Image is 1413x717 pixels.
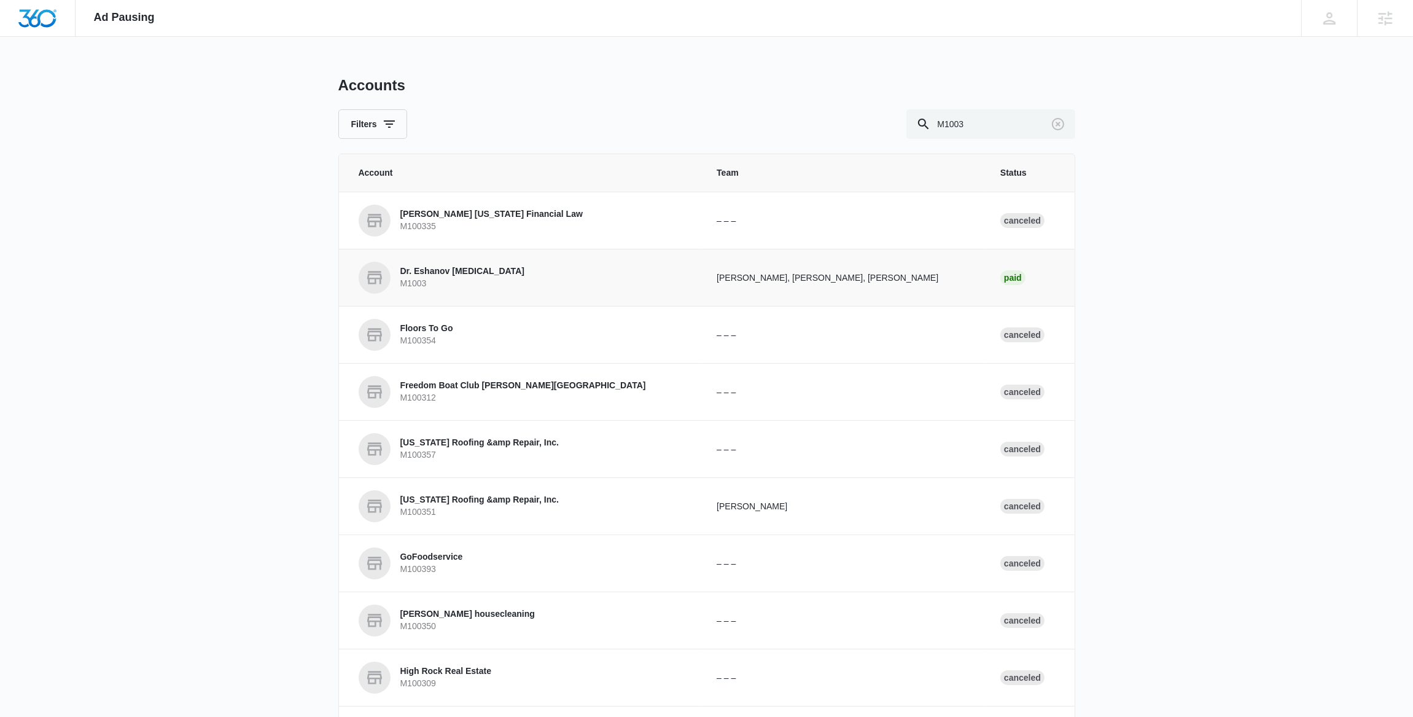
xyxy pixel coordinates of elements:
a: GoFoodserviceM100393 [359,547,688,579]
p: M100354 [400,335,453,347]
p: – – – [717,614,971,627]
p: – – – [717,443,971,456]
div: Canceled [1000,499,1045,514]
a: [US_STATE] Roofing &amp Repair, Inc.M100357 [359,433,688,465]
p: [US_STATE] Roofing &amp Repair, Inc. [400,437,559,449]
input: Search By Account Number [906,109,1075,139]
a: High Rock Real EstateM100309 [359,662,688,694]
p: M100393 [400,563,463,576]
a: [PERSON_NAME] housecleaningM100350 [359,605,688,637]
button: Clear [1048,114,1068,134]
div: Paid [1000,270,1026,285]
div: Canceled [1000,442,1045,456]
p: [PERSON_NAME], [PERSON_NAME], [PERSON_NAME] [717,272,971,284]
span: Team [717,167,971,179]
p: M100350 [400,621,535,633]
div: Canceled [1000,556,1045,571]
p: M100357 [400,449,559,461]
p: [PERSON_NAME] [717,500,971,513]
p: – – – [717,329,971,342]
a: Dr. Eshanov [MEDICAL_DATA]M1003 [359,262,688,294]
p: [PERSON_NAME] housecleaning [400,608,535,621]
div: Canceled [1000,670,1045,685]
p: M100351 [400,506,559,519]
a: [US_STATE] Roofing &amp Repair, Inc.M100351 [359,490,688,522]
span: Ad Pausing [94,11,155,24]
p: M100335 [400,221,583,233]
div: Canceled [1000,613,1045,628]
span: Status [1000,167,1054,179]
p: [PERSON_NAME] [US_STATE] Financial Law [400,208,583,221]
p: – – – [717,672,971,684]
p: Floors To Go [400,323,453,335]
h1: Accounts [338,76,405,95]
span: Account [359,167,688,179]
p: – – – [717,557,971,570]
a: [PERSON_NAME] [US_STATE] Financial LawM100335 [359,205,688,237]
div: Canceled [1000,385,1045,399]
a: Floors To GoM100354 [359,319,688,351]
p: – – – [717,386,971,399]
p: GoFoodservice [400,551,463,563]
p: [US_STATE] Roofing &amp Repair, Inc. [400,494,559,506]
p: M1003 [400,278,525,290]
button: Filters [338,109,407,139]
p: M100312 [400,392,646,404]
a: Freedom Boat Club [PERSON_NAME][GEOGRAPHIC_DATA]M100312 [359,376,688,408]
p: Dr. Eshanov [MEDICAL_DATA] [400,265,525,278]
p: Freedom Boat Club [PERSON_NAME][GEOGRAPHIC_DATA] [400,380,646,392]
p: – – – [717,214,971,227]
div: Canceled [1000,327,1045,342]
div: Canceled [1000,213,1045,228]
p: M100309 [400,678,492,690]
p: High Rock Real Estate [400,665,492,678]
